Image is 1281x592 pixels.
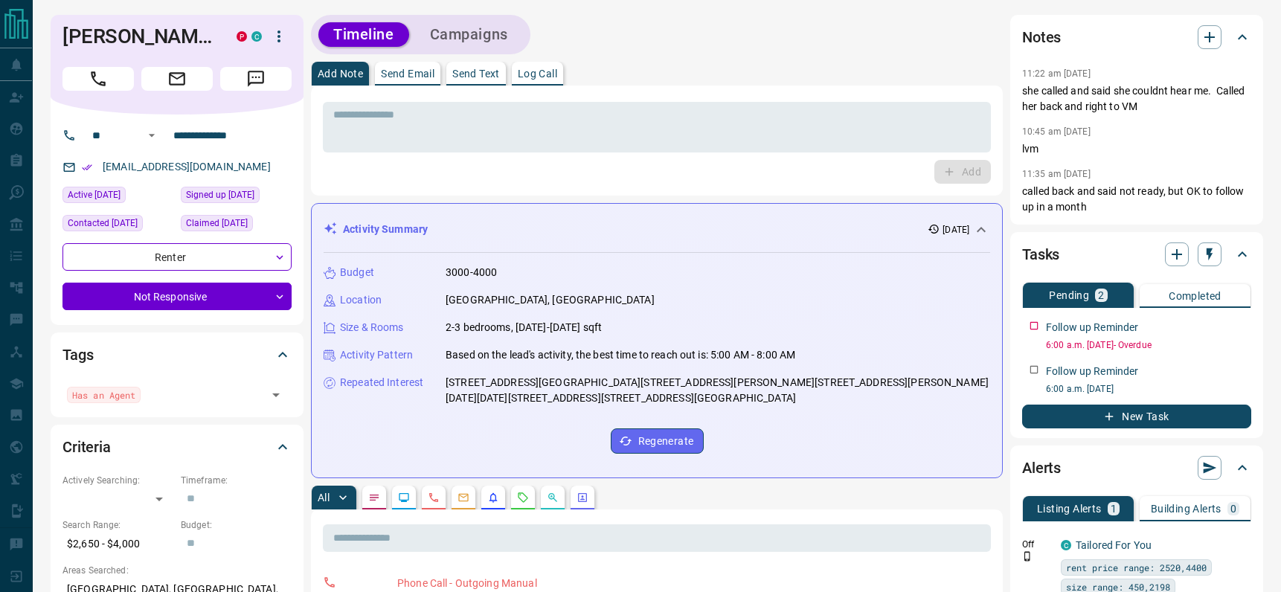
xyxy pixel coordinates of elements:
h2: Tasks [1022,242,1059,266]
svg: Requests [517,492,529,503]
p: Off [1022,538,1052,551]
p: $2,650 - $4,000 [62,532,173,556]
h2: Alerts [1022,456,1061,480]
p: Pending [1049,290,1089,300]
div: Mon Aug 11 2025 [62,187,173,207]
span: Message [220,67,292,91]
span: Signed up [DATE] [186,187,254,202]
p: Timeframe: [181,474,292,487]
p: Log Call [518,68,557,79]
svg: Opportunities [547,492,559,503]
div: Renter [62,243,292,271]
p: 6:00 a.m. [DATE] - Overdue [1046,338,1251,352]
div: Alerts [1022,450,1251,486]
svg: Lead Browsing Activity [398,492,410,503]
p: 11:35 am [DATE] [1022,169,1091,179]
span: Claimed [DATE] [186,216,248,231]
svg: Notes [368,492,380,503]
h1: [PERSON_NAME] [62,25,214,48]
div: Tue Jun 24 2025 [181,187,292,207]
div: Tasks [1022,237,1251,272]
p: Activity Summary [343,222,428,237]
p: All [318,492,330,503]
div: condos.ca [251,31,262,42]
p: Listing Alerts [1037,503,1102,514]
div: Tags [62,337,292,373]
button: Open [143,126,161,144]
div: Mon Aug 11 2025 [62,215,173,236]
p: Location [340,292,382,308]
a: Tailored For You [1076,539,1152,551]
p: Areas Searched: [62,564,292,577]
span: Call [62,67,134,91]
p: 0 [1230,503,1236,514]
p: Follow up Reminder [1046,364,1138,379]
p: Size & Rooms [340,320,404,335]
div: Notes [1022,19,1251,55]
svg: Push Notification Only [1022,551,1033,562]
p: Activity Pattern [340,347,413,363]
p: Send Email [381,68,434,79]
svg: Calls [428,492,440,503]
p: [DATE] [943,223,969,237]
p: 11:22 am [DATE] [1022,68,1091,79]
p: 3000-4000 [446,265,497,280]
p: Actively Searching: [62,474,173,487]
svg: Email Verified [82,162,92,173]
p: Follow up Reminder [1046,320,1138,335]
span: Email [141,67,213,91]
button: New Task [1022,405,1251,428]
p: Add Note [318,68,363,79]
div: property.ca [237,31,247,42]
p: Phone Call - Outgoing Manual [397,576,985,591]
h2: Criteria [62,435,111,459]
span: Active [DATE] [68,187,121,202]
div: Not Responsive [62,283,292,310]
svg: Listing Alerts [487,492,499,503]
button: Open [266,385,286,405]
p: called back and said not ready, but OK to follow up in a month [1022,184,1251,215]
span: Contacted [DATE] [68,216,138,231]
div: Criteria [62,429,292,465]
p: lvm [1022,141,1251,157]
p: 2 [1098,290,1104,300]
p: Repeated Interest [340,375,423,390]
h2: Tags [62,343,93,367]
p: Send Text [452,68,500,79]
p: Based on the lead's activity, the best time to reach out is: 5:00 AM - 8:00 AM [446,347,795,363]
button: Campaigns [415,22,523,47]
p: 10:45 am [DATE] [1022,126,1091,137]
svg: Emails [457,492,469,503]
button: Timeline [318,22,409,47]
p: Budget: [181,518,292,532]
div: condos.ca [1061,540,1071,550]
p: [STREET_ADDRESS][GEOGRAPHIC_DATA][STREET_ADDRESS][PERSON_NAME][STREET_ADDRESS][PERSON_NAME][DATE]... [446,375,990,406]
button: Regenerate [611,428,704,454]
div: Tue Jun 24 2025 [181,215,292,236]
span: rent price range: 2520,4400 [1066,560,1207,575]
p: Completed [1169,291,1221,301]
p: [GEOGRAPHIC_DATA], [GEOGRAPHIC_DATA] [446,292,655,308]
p: Budget [340,265,374,280]
p: 1 [1111,503,1117,514]
svg: Agent Actions [577,492,588,503]
span: Has an Agent [72,387,135,402]
p: 2-3 bedrooms, [DATE]-[DATE] sqft [446,320,602,335]
a: [EMAIL_ADDRESS][DOMAIN_NAME] [103,161,271,173]
p: 6:00 a.m. [DATE] [1046,382,1251,396]
p: Search Range: [62,518,173,532]
p: she called and said she couldnt hear me. Called her back and right to VM [1022,83,1251,115]
div: Activity Summary[DATE] [324,216,990,243]
p: Building Alerts [1151,503,1221,514]
h2: Notes [1022,25,1061,49]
